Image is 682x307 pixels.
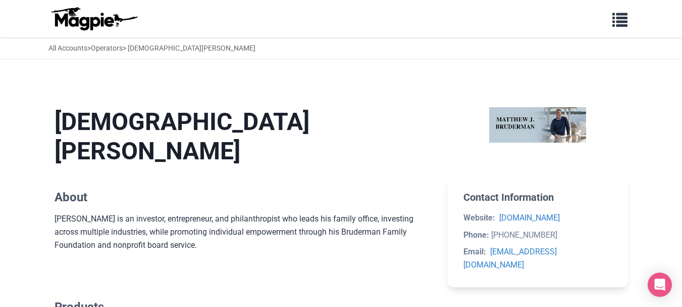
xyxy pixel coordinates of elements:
[463,230,489,240] strong: Phone:
[55,107,432,165] h1: [DEMOGRAPHIC_DATA][PERSON_NAME]
[463,229,611,242] li: [PHONE_NUMBER]
[489,107,586,143] img: Matthew Bruderman logo
[48,42,255,54] div: > > [DEMOGRAPHIC_DATA][PERSON_NAME]
[55,212,432,251] div: [PERSON_NAME] is an investor, entrepreneur, and philanthropist who leads his family office, inves...
[463,213,495,223] strong: Website:
[91,44,123,52] a: Operators
[499,213,560,223] a: [DOMAIN_NAME]
[648,273,672,297] div: Open Intercom Messenger
[55,190,432,205] h2: About
[48,7,139,31] img: logo-ab69f6fb50320c5b225c76a69d11143b.png
[463,191,611,203] h2: Contact Information
[48,44,87,52] a: All Accounts
[463,247,486,256] strong: Email:
[463,247,557,270] a: [EMAIL_ADDRESS][DOMAIN_NAME]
